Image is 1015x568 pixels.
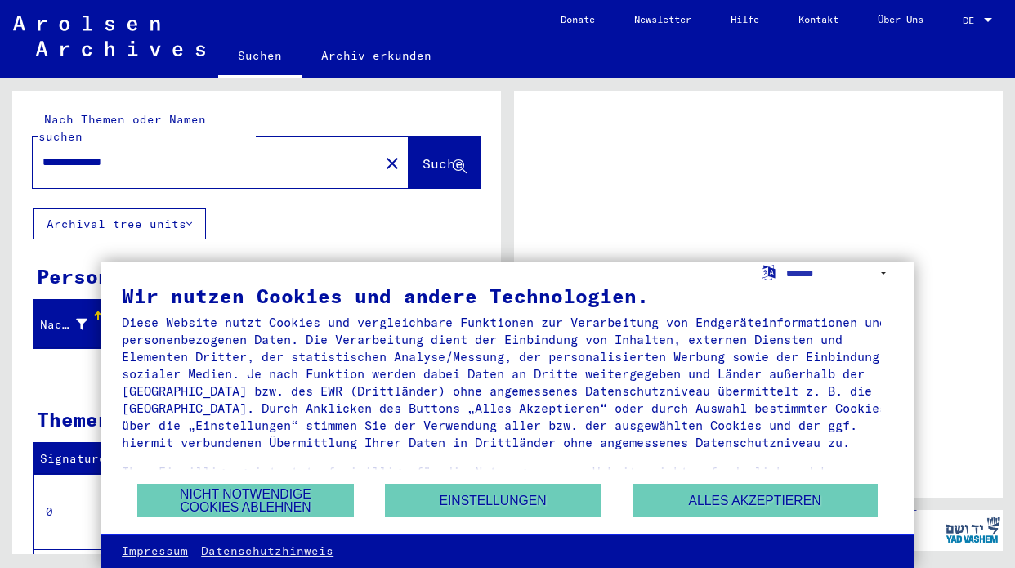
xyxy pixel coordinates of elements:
select: Sprache auswählen [786,262,893,285]
td: 0 [34,474,146,549]
a: Archiv erkunden [302,36,451,75]
img: yv_logo.png [942,509,1004,550]
a: Impressum [122,543,188,560]
mat-label: Nach Themen oder Namen suchen [38,112,206,144]
span: Suche [423,155,463,172]
div: Wir nutzen Cookies und andere Technologien. [122,286,893,306]
button: Alles akzeptieren [633,484,878,517]
button: Nicht notwendige Cookies ablehnen [137,484,353,517]
button: Suche [409,137,481,188]
label: Sprache auswählen [760,264,777,280]
div: Personen [37,262,135,291]
div: Signature [40,450,133,467]
a: Suchen [218,36,302,78]
button: Einstellungen [385,484,601,517]
div: Nachname [40,316,87,333]
button: Archival tree units [33,208,206,239]
mat-header-cell: Nachname [34,302,105,347]
div: Signature [40,446,150,472]
button: Clear [376,146,409,179]
a: Datenschutzhinweis [201,543,333,560]
div: Themen [37,405,110,434]
span: DE [963,15,981,26]
mat-icon: close [382,154,402,173]
div: Nachname [40,311,108,338]
div: Diese Website nutzt Cookies und vergleichbare Funktionen zur Verarbeitung von Endgeräteinformatio... [122,314,893,451]
img: Arolsen_neg.svg [13,16,205,56]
